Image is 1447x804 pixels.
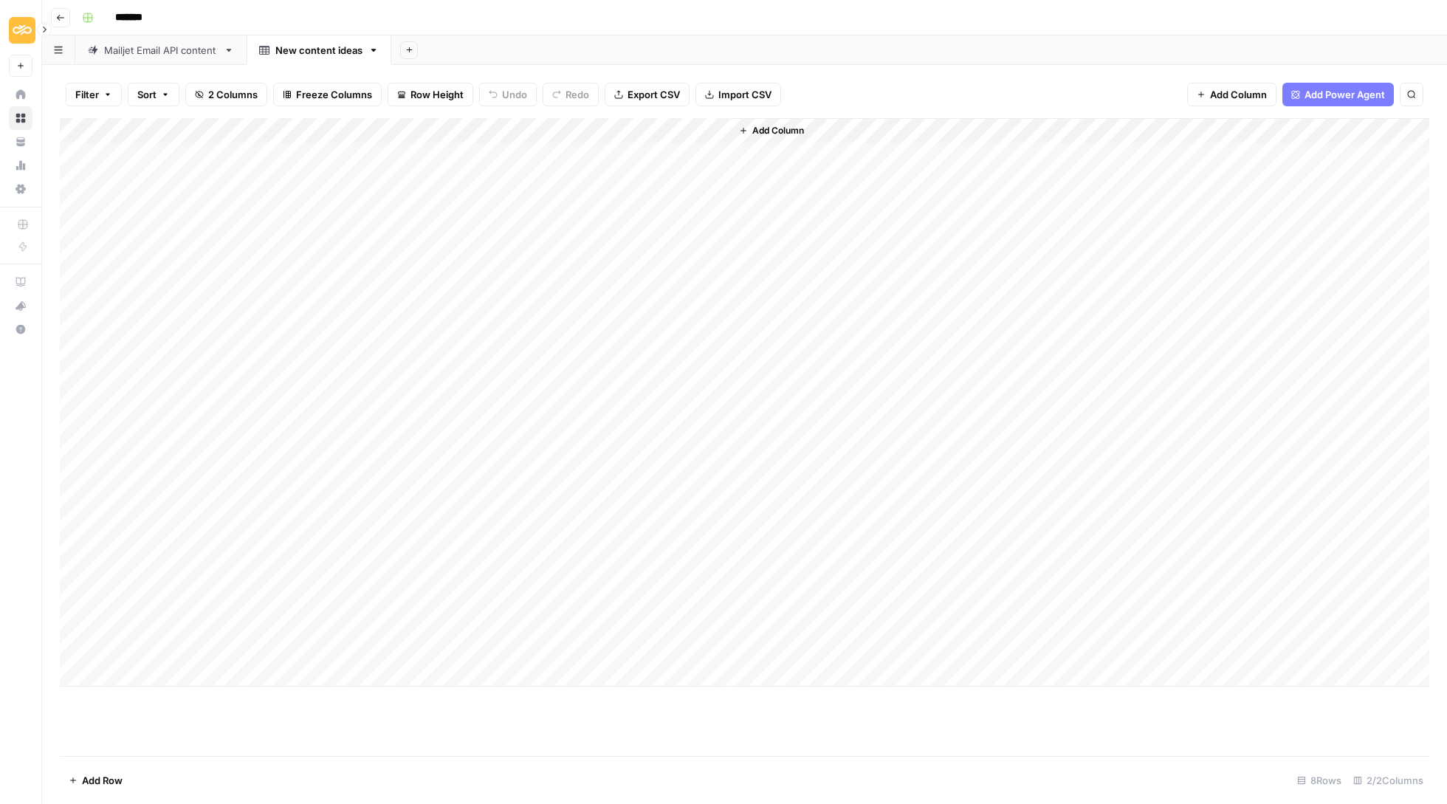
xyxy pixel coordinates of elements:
[1210,87,1267,102] span: Add Column
[628,87,680,102] span: Export CSV
[9,177,32,201] a: Settings
[566,87,589,102] span: Redo
[75,87,99,102] span: Filter
[128,83,179,106] button: Sort
[185,83,267,106] button: 2 Columns
[388,83,473,106] button: Row Height
[695,83,781,106] button: Import CSV
[9,294,32,317] button: What's new?
[273,83,382,106] button: Freeze Columns
[66,83,122,106] button: Filter
[1282,83,1394,106] button: Add Power Agent
[9,317,32,341] button: Help + Support
[1187,83,1276,106] button: Add Column
[605,83,690,106] button: Export CSV
[137,87,157,102] span: Sort
[1291,769,1347,792] div: 8 Rows
[247,35,391,65] a: New content ideas
[718,87,771,102] span: Import CSV
[10,295,32,317] div: What's new?
[9,12,32,49] button: Workspace: Sinch
[9,83,32,106] a: Home
[752,124,804,137] span: Add Column
[1347,769,1429,792] div: 2/2 Columns
[410,87,464,102] span: Row Height
[208,87,258,102] span: 2 Columns
[82,773,123,788] span: Add Row
[9,106,32,130] a: Browse
[60,769,131,792] button: Add Row
[9,270,32,294] a: AirOps Academy
[733,121,810,140] button: Add Column
[479,83,537,106] button: Undo
[296,87,372,102] span: Freeze Columns
[275,43,362,58] div: New content ideas
[543,83,599,106] button: Redo
[75,35,247,65] a: Mailjet Email API content
[1305,87,1385,102] span: Add Power Agent
[502,87,527,102] span: Undo
[9,17,35,44] img: Sinch Logo
[9,154,32,177] a: Usage
[104,43,218,58] div: Mailjet Email API content
[9,130,32,154] a: Your Data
